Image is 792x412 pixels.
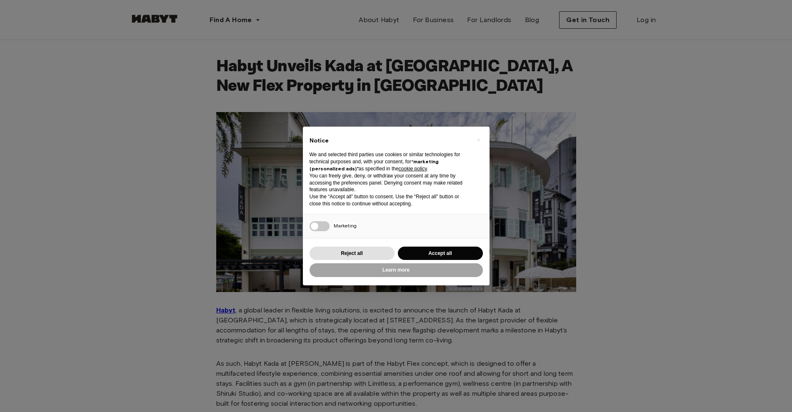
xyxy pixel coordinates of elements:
[472,133,485,147] button: Close this notice
[310,193,470,207] p: Use the “Accept all” button to consent. Use the “Reject all” button or close this notice to conti...
[398,247,483,260] button: Accept all
[477,135,480,145] span: ×
[310,172,470,193] p: You can freely give, deny, or withdraw your consent at any time by accessing the preferences pane...
[399,166,427,172] a: cookie policy
[334,222,357,229] span: Marketing
[310,151,470,172] p: We and selected third parties use cookies or similar technologies for technical purposes and, wit...
[310,247,395,260] button: Reject all
[310,158,439,172] strong: “marketing (personalized ads)”
[310,263,483,277] button: Learn more
[310,137,470,145] h2: Notice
